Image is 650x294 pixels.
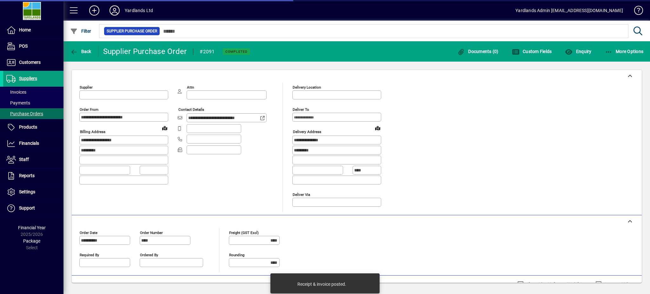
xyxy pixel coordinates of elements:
mat-label: Order from [80,107,98,112]
label: Compact View [603,281,634,287]
span: Staff [19,157,29,162]
div: #2091 [200,47,215,57]
button: More Options [603,46,645,57]
mat-label: Order number [140,230,163,235]
mat-label: Deliver To [293,107,309,112]
a: Staff [3,152,63,168]
a: Knowledge Base [629,1,642,22]
a: Support [3,200,63,216]
button: Custom Fields [510,46,554,57]
span: Home [19,27,31,32]
span: Invoices [6,90,26,95]
a: Reports [3,168,63,184]
span: Customers [19,60,41,65]
button: Profile [104,5,125,16]
a: View on map [373,123,383,133]
a: POS [3,38,63,54]
label: Show Line Volumes/Weights [525,281,584,287]
span: Suppliers [19,76,37,81]
div: Supplier Purchase Order [103,46,187,57]
span: More Options [605,49,644,54]
span: Package [23,238,40,244]
span: Purchase Orders [6,111,43,116]
button: Filter [69,25,93,37]
a: Settings [3,184,63,200]
span: Financial Year [18,225,46,230]
button: Documents (0) [456,46,500,57]
mat-label: Attn [187,85,194,90]
mat-label: Required by [80,252,99,257]
mat-label: Deliver via [293,192,310,197]
mat-label: Supplier [80,85,93,90]
span: Supplier Purchase Order [107,28,157,34]
a: Purchase Orders [3,108,63,119]
a: Payments [3,97,63,108]
button: Enquiry [563,46,593,57]
span: Products [19,124,37,130]
span: Reports [19,173,35,178]
mat-label: Freight (GST excl) [229,230,259,235]
span: Custom Fields [512,49,552,54]
span: POS [19,43,28,49]
span: Back [70,49,91,54]
a: Products [3,119,63,135]
div: Yardlands Admin [EMAIL_ADDRESS][DOMAIN_NAME] [515,5,623,16]
span: Enquiry [565,49,591,54]
mat-label: Ordered by [140,252,158,257]
span: Completed [225,50,248,54]
span: Documents (0) [457,49,499,54]
div: Yardlands Ltd [125,5,153,16]
span: Settings [19,189,35,194]
button: Back [69,46,93,57]
app-page-header-button: Back [63,46,98,57]
a: Home [3,22,63,38]
div: Receipt & invoice posted. [297,281,346,287]
button: Add [84,5,104,16]
mat-label: Delivery Location [293,85,321,90]
a: Invoices [3,87,63,97]
mat-label: Rounding [229,252,244,257]
mat-label: Order date [80,230,97,235]
a: Financials [3,136,63,151]
span: Payments [6,100,30,105]
a: View on map [160,123,170,133]
span: Support [19,205,35,210]
span: Filter [70,29,91,34]
span: Financials [19,141,39,146]
a: Customers [3,55,63,70]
